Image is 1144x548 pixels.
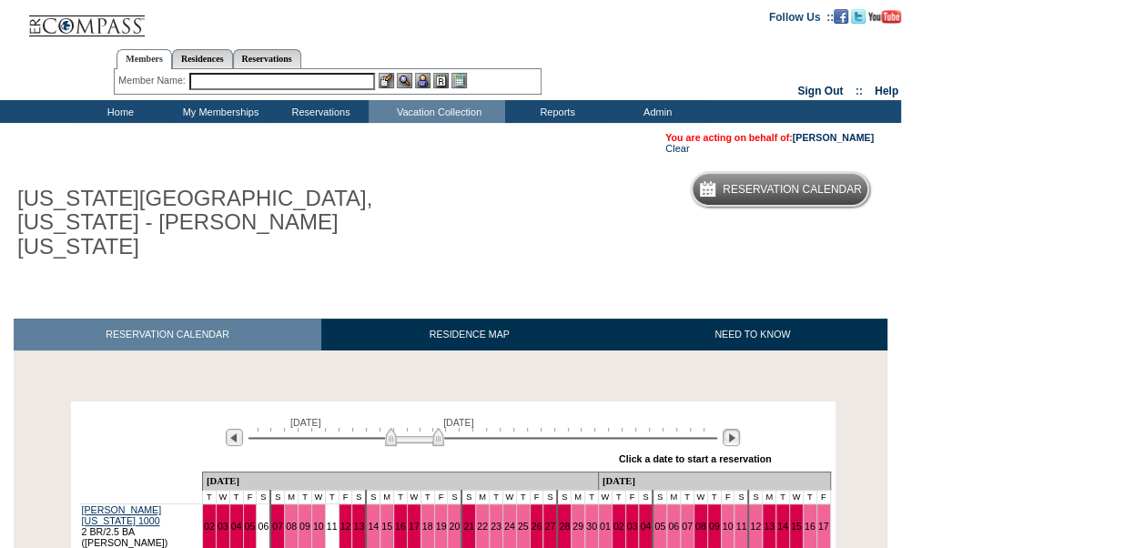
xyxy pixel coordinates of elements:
td: T [420,491,434,504]
td: My Memberships [168,100,268,123]
a: 08 [695,521,706,532]
a: Sign Out [797,85,843,97]
a: 09 [709,521,720,532]
a: 12 [750,521,761,532]
a: 28 [559,521,570,532]
span: [DATE] [443,417,474,428]
a: 16 [805,521,815,532]
td: T [776,491,790,504]
a: RESIDENCE MAP [321,319,618,350]
td: T [803,491,816,504]
td: S [543,491,557,504]
span: You are acting on behalf of: [665,132,874,143]
td: S [448,491,461,504]
a: 10 [313,521,324,532]
td: M [572,491,585,504]
span: [DATE] [290,417,321,428]
a: 01 [600,521,611,532]
a: 26 [532,521,542,532]
a: 20 [449,521,460,532]
img: Subscribe to our YouTube Channel [868,10,901,24]
a: 25 [518,521,529,532]
a: 13 [353,521,364,532]
td: Admin [605,100,705,123]
a: 21 [463,521,474,532]
td: M [763,491,776,504]
a: 11 [327,521,338,532]
td: M [667,491,681,504]
a: RESERVATION CALENDAR [14,319,321,350]
a: 04 [640,521,651,532]
a: 13 [764,521,774,532]
td: T [298,491,311,504]
a: 05 [654,521,665,532]
a: 02 [613,521,624,532]
td: W [407,491,420,504]
a: 17 [818,521,829,532]
img: Next [723,429,740,446]
a: 09 [299,521,310,532]
a: 04 [231,521,242,532]
td: S [748,491,762,504]
a: 14 [777,521,788,532]
td: T [229,491,243,504]
h5: Reservation Calendar [723,184,862,196]
a: 11 [735,521,746,532]
a: Clear [665,143,689,154]
td: [DATE] [202,472,598,491]
td: T [490,491,503,504]
td: W [598,491,612,504]
td: S [270,491,284,504]
td: S [366,491,380,504]
td: W [311,491,325,504]
a: 12 [340,521,351,532]
td: F [625,491,639,504]
td: F [434,491,448,504]
td: T [612,491,625,504]
img: Impersonate [415,73,430,88]
a: 15 [791,521,802,532]
a: 17 [409,521,420,532]
a: Residences [172,49,233,68]
a: Help [875,85,898,97]
div: Member Name: [118,73,188,88]
td: F [530,491,543,504]
td: W [789,491,803,504]
a: 07 [682,521,693,532]
td: Reports [505,100,605,123]
td: T [325,491,339,504]
td: T [585,491,599,504]
a: 03 [218,521,228,532]
a: Follow us on Twitter [851,10,866,21]
h1: [US_STATE][GEOGRAPHIC_DATA], [US_STATE] - [PERSON_NAME] [US_STATE] [14,183,421,262]
td: S [257,491,270,504]
a: 24 [504,521,515,532]
span: :: [855,85,863,97]
td: F [721,491,734,504]
td: S [639,491,653,504]
td: S [557,491,571,504]
img: View [397,73,412,88]
td: [DATE] [598,472,830,491]
td: M [476,491,490,504]
a: 02 [204,521,215,532]
a: 06 [668,521,679,532]
a: 14 [368,521,379,532]
a: 06 [258,521,268,532]
a: 10 [723,521,734,532]
td: S [653,491,666,504]
a: 27 [544,521,555,532]
a: 29 [572,521,583,532]
a: 07 [272,521,283,532]
a: Become our fan on Facebook [834,10,848,21]
td: T [707,491,721,504]
img: Previous [226,429,243,446]
a: 23 [491,521,501,532]
a: Members [116,49,172,69]
a: [PERSON_NAME] [US_STATE] 1000 [82,504,162,526]
td: W [216,491,229,504]
td: M [285,491,299,504]
td: M [380,491,394,504]
td: T [202,491,216,504]
img: b_edit.gif [379,73,394,88]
